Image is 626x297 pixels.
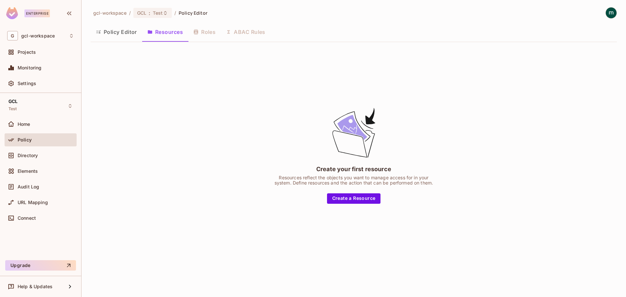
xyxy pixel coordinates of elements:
span: Help & Updates [18,284,52,289]
span: GCL [8,99,18,104]
button: Resources [142,24,188,40]
div: Create your first resource [316,165,391,173]
span: Test [153,10,163,16]
span: the active workspace [93,10,127,16]
div: Enterprise [24,9,50,17]
div: Resources reflect the objects you want to manage access for in your system. Define resources and ... [272,175,435,186]
button: Policy Editor [91,24,142,40]
span: Settings [18,81,36,86]
span: Policy [18,137,32,142]
span: Policy Editor [179,10,207,16]
span: Home [18,122,30,127]
span: Elements [18,169,38,174]
span: Audit Log [18,184,39,189]
span: GCL [137,10,146,16]
button: Create a Resource [327,193,381,204]
span: Workspace: gcl-workspace [21,33,55,38]
li: / [174,10,176,16]
img: SReyMgAAAABJRU5ErkJggg== [6,7,18,19]
span: URL Mapping [18,200,48,205]
span: Connect [18,215,36,221]
span: G [7,31,18,40]
li: / [129,10,131,16]
span: Monitoring [18,65,42,70]
button: Upgrade [5,260,76,271]
span: Test [8,106,17,111]
span: Projects [18,50,36,55]
img: mathieu h [606,7,617,18]
span: : [148,10,151,16]
span: Directory [18,153,38,158]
